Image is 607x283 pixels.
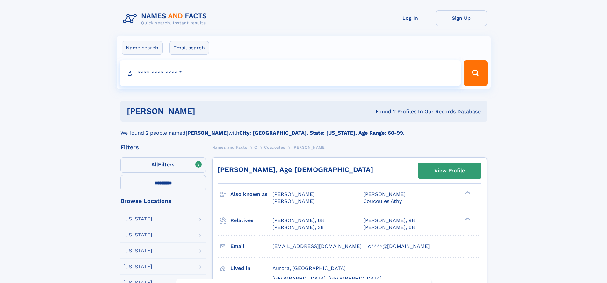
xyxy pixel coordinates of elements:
[434,163,465,178] div: View Profile
[254,145,257,150] span: C
[169,41,209,55] label: Email search
[463,217,471,221] div: ❯
[264,143,285,151] a: Coucoules
[230,241,272,252] h3: Email
[127,107,285,115] h1: [PERSON_NAME]
[123,248,152,253] div: [US_STATE]
[363,224,415,231] a: [PERSON_NAME], 68
[385,10,436,26] a: Log In
[272,243,362,249] span: [EMAIL_ADDRESS][DOMAIN_NAME]
[120,122,487,137] div: We found 2 people named with .
[218,166,373,174] a: [PERSON_NAME], Age [DEMOGRAPHIC_DATA]
[418,163,481,178] a: View Profile
[120,145,206,150] div: Filters
[230,215,272,226] h3: Relatives
[436,10,487,26] a: Sign Up
[363,191,406,197] span: [PERSON_NAME]
[122,41,163,55] label: Name search
[120,198,206,204] div: Browse Locations
[151,161,158,168] span: All
[272,217,324,224] a: [PERSON_NAME], 68
[463,191,471,195] div: ❯
[230,189,272,200] h3: Also known as
[123,232,152,237] div: [US_STATE]
[120,10,212,27] img: Logo Names and Facts
[272,224,324,231] a: [PERSON_NAME], 38
[212,143,247,151] a: Names and Facts
[292,145,326,150] span: [PERSON_NAME]
[464,60,487,86] button: Search Button
[239,130,403,136] b: City: [GEOGRAPHIC_DATA], State: [US_STATE], Age Range: 60-99
[230,263,272,274] h3: Lived in
[272,198,315,204] span: [PERSON_NAME]
[363,198,402,204] span: Coucoules Athy
[123,264,152,269] div: [US_STATE]
[254,143,257,151] a: C
[285,108,481,115] div: Found 2 Profiles In Our Records Database
[272,275,382,281] span: [GEOGRAPHIC_DATA], [GEOGRAPHIC_DATA]
[123,216,152,221] div: [US_STATE]
[120,60,461,86] input: search input
[363,217,415,224] a: [PERSON_NAME], 98
[272,265,346,271] span: Aurora, [GEOGRAPHIC_DATA]
[264,145,285,150] span: Coucoules
[272,191,315,197] span: [PERSON_NAME]
[185,130,228,136] b: [PERSON_NAME]
[120,157,206,173] label: Filters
